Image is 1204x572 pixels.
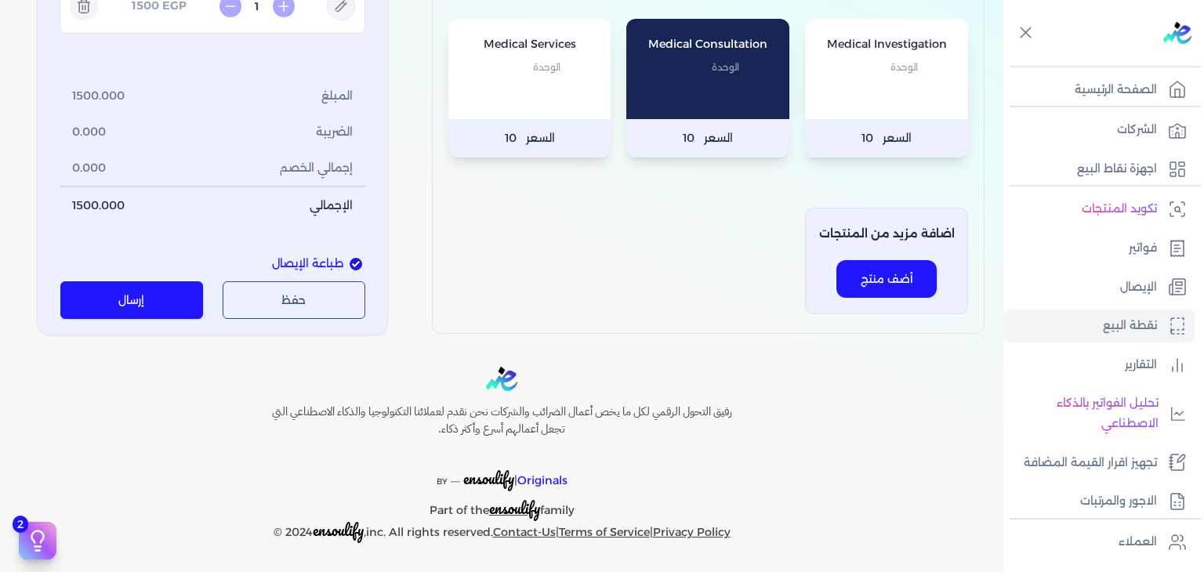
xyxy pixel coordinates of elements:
[72,124,106,141] span: 0.000
[653,525,731,539] a: Privacy Policy
[72,88,125,105] span: 1500.000
[1082,199,1157,219] p: تكويد المنتجات
[1003,485,1195,518] a: الاجور والمرتبات
[890,57,918,78] span: الوحدة
[1003,114,1195,147] a: الشركات
[1129,238,1157,259] p: فواتير
[1163,22,1191,44] img: logo
[1011,393,1159,433] p: تحليل الفواتير بالذكاء الاصطناعي
[13,516,28,533] span: 2
[350,258,362,270] input: طباعة الإيصال
[517,473,568,487] span: Originals
[316,124,353,141] span: الضريبة
[1003,193,1195,226] a: تكويد المنتجات
[1003,447,1195,480] a: تجهيز اقرار القيمة المضافة
[238,520,765,543] p: © 2024 ,inc. All rights reserved. | |
[1075,80,1157,100] p: الصفحة الرئيسية
[493,525,556,539] a: Contact-Us
[280,160,353,177] span: إجمالي الخصم
[683,129,694,149] span: 10
[1003,271,1195,304] a: الإيصال
[1003,387,1195,440] a: تحليل الفواتير بالذكاء الاصطناعي
[463,466,514,491] span: ensoulify
[1077,159,1157,179] p: اجهزة نقاط البيع
[238,450,765,492] p: |
[1003,526,1195,559] a: العملاء
[486,367,517,391] img: logo
[1119,532,1157,552] p: العملاء
[489,503,540,517] a: ensoulify
[451,472,460,483] sup: __
[313,518,364,542] span: ensoulify
[533,57,560,78] span: الوحدة
[1080,491,1157,512] p: الاجور والمرتبات
[1003,74,1195,107] a: الصفحة الرئيسية
[1003,310,1195,342] a: نقطة البيع
[836,260,937,298] button: أضف منتج
[1003,349,1195,382] a: التقارير
[1117,120,1157,140] p: الشركات
[464,34,596,55] p: Medical Services
[805,119,968,158] p: السعر
[489,496,540,520] span: ensoulify
[437,476,448,487] span: BY
[1024,453,1157,473] p: تجهيز اقرار القيمة المضافة
[1103,316,1157,336] p: نقطة البيع
[712,57,739,78] span: الوحدة
[72,197,125,215] span: 1500.000
[505,129,517,149] span: 10
[272,255,343,273] span: طباعة الإيصال
[1120,277,1157,298] p: الإيصال
[821,34,952,55] p: Medical Investigation
[60,281,204,319] button: إرسال
[19,522,56,559] button: 2
[819,224,955,244] p: اضافة مزيد من المنتجات
[321,88,353,105] span: المبلغ
[448,119,611,158] p: السعر
[238,404,765,437] h6: رفيق التحول الرقمي لكل ما يخص أعمال الضرائب والشركات نحن نقدم لعملائنا التكنولوجيا والذكاء الاصطن...
[1125,355,1157,375] p: التقارير
[223,281,366,319] button: حفظ
[559,525,650,539] a: Terms of Service
[642,34,774,55] p: Medical Consultation
[72,160,106,177] span: 0.000
[238,492,765,521] p: Part of the family
[861,129,873,149] span: 10
[1003,232,1195,265] a: فواتير
[626,119,789,158] p: السعر
[1003,153,1195,186] a: اجهزة نقاط البيع
[310,197,353,215] span: الإجمالي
